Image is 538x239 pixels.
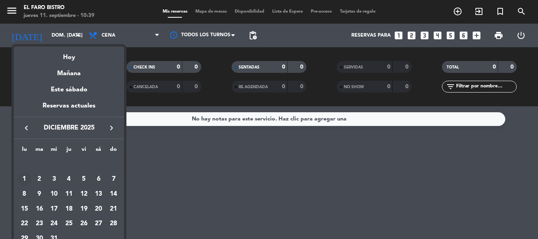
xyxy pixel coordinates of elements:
[18,217,31,231] div: 22
[92,202,105,216] div: 20
[76,172,91,187] td: 5 de diciembre de 2025
[33,217,46,231] div: 23
[107,202,120,216] div: 21
[107,123,116,133] i: keyboard_arrow_right
[46,202,61,217] td: 17 de diciembre de 2025
[76,187,91,202] td: 12 de diciembre de 2025
[62,217,76,231] div: 25
[76,217,91,232] td: 26 de diciembre de 2025
[17,145,32,157] th: lunes
[33,123,104,133] span: diciembre 2025
[14,101,124,117] div: Reservas actuales
[106,202,121,217] td: 21 de diciembre de 2025
[22,123,31,133] i: keyboard_arrow_left
[77,172,91,186] div: 5
[107,172,120,186] div: 7
[61,202,76,217] td: 18 de diciembre de 2025
[61,217,76,232] td: 25 de diciembre de 2025
[76,202,91,217] td: 19 de diciembre de 2025
[32,187,47,202] td: 9 de diciembre de 2025
[18,172,31,186] div: 1
[32,145,47,157] th: martes
[77,187,91,201] div: 12
[17,157,121,172] td: DIC.
[18,202,31,216] div: 15
[91,187,106,202] td: 13 de diciembre de 2025
[46,145,61,157] th: miércoles
[61,187,76,202] td: 11 de diciembre de 2025
[91,145,106,157] th: sábado
[32,172,47,187] td: 2 de diciembre de 2025
[92,172,105,186] div: 6
[33,172,46,186] div: 2
[107,187,120,201] div: 14
[106,217,121,232] td: 28 de diciembre de 2025
[46,172,61,187] td: 3 de diciembre de 2025
[92,187,105,201] div: 13
[62,172,76,186] div: 4
[107,217,120,231] div: 28
[106,145,121,157] th: domingo
[46,187,61,202] td: 10 de diciembre de 2025
[62,202,76,216] div: 18
[91,202,106,217] td: 20 de diciembre de 2025
[14,46,124,63] div: Hoy
[77,202,91,216] div: 19
[32,202,47,217] td: 16 de diciembre de 2025
[47,172,61,186] div: 3
[19,123,33,133] button: keyboard_arrow_left
[33,202,46,216] div: 16
[61,145,76,157] th: jueves
[92,217,105,231] div: 27
[33,187,46,201] div: 9
[46,217,61,232] td: 24 de diciembre de 2025
[77,217,91,231] div: 26
[106,172,121,187] td: 7 de diciembre de 2025
[47,217,61,231] div: 24
[47,202,61,216] div: 17
[17,187,32,202] td: 8 de diciembre de 2025
[91,172,106,187] td: 6 de diciembre de 2025
[106,187,121,202] td: 14 de diciembre de 2025
[47,187,61,201] div: 10
[76,145,91,157] th: viernes
[18,187,31,201] div: 8
[14,63,124,79] div: Mañana
[14,79,124,101] div: Este sábado
[91,217,106,232] td: 27 de diciembre de 2025
[61,172,76,187] td: 4 de diciembre de 2025
[17,202,32,217] td: 15 de diciembre de 2025
[17,172,32,187] td: 1 de diciembre de 2025
[17,217,32,232] td: 22 de diciembre de 2025
[62,187,76,201] div: 11
[104,123,119,133] button: keyboard_arrow_right
[32,217,47,232] td: 23 de diciembre de 2025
